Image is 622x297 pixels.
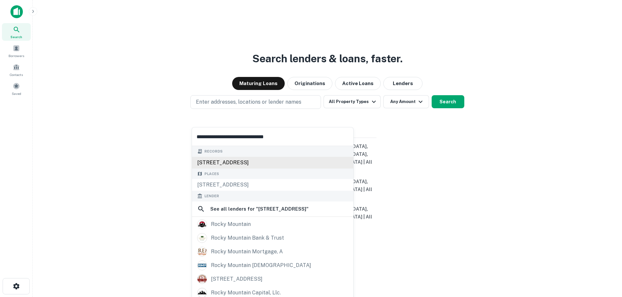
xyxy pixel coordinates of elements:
[211,219,251,229] div: rocky mountain
[252,51,403,67] h3: Search lenders & loans, faster.
[204,149,223,154] span: Records
[2,61,31,79] a: Contacts
[2,80,31,97] a: Saved
[232,77,285,90] button: Maturing Loans
[198,220,207,229] img: picture
[589,245,622,276] iframe: Chat Widget
[211,274,263,284] div: [STREET_ADDRESS]
[211,233,284,243] div: rocky mountain bank & trust
[192,259,353,272] a: rocky mountain [DEMOGRAPHIC_DATA]
[196,98,301,106] p: Enter addresses, locations or lender names
[12,91,21,96] span: Saved
[324,95,380,108] button: All Property Types
[198,247,207,256] img: picture
[190,95,321,109] button: Enter addresses, locations or lender names
[10,34,22,39] span: Search
[2,42,31,60] a: Borrowers
[198,233,207,243] img: picture
[8,53,24,58] span: Borrowers
[192,217,353,231] a: rocky mountain
[2,23,31,41] a: Search
[192,272,353,286] a: [STREET_ADDRESS]
[198,275,207,284] img: picture
[383,95,429,108] button: Any Amount
[204,171,219,177] span: Places
[211,247,283,257] div: rocky mountain mortgage, a
[335,77,381,90] button: Active Loans
[211,260,311,270] div: rocky mountain [DEMOGRAPHIC_DATA]
[10,72,23,77] span: Contacts
[198,261,207,270] img: picture
[192,179,353,191] div: [STREET_ADDRESS]
[192,231,353,245] a: rocky mountain bank & trust
[10,5,23,18] img: capitalize-icon.png
[210,205,309,213] h6: See all lenders for " [STREET_ADDRESS] "
[192,245,353,259] a: rocky mountain mortgage, a
[287,77,332,90] button: Originations
[432,95,464,108] button: Search
[192,157,353,169] div: [STREET_ADDRESS]
[383,77,423,90] button: Lenders
[204,193,219,199] span: Lender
